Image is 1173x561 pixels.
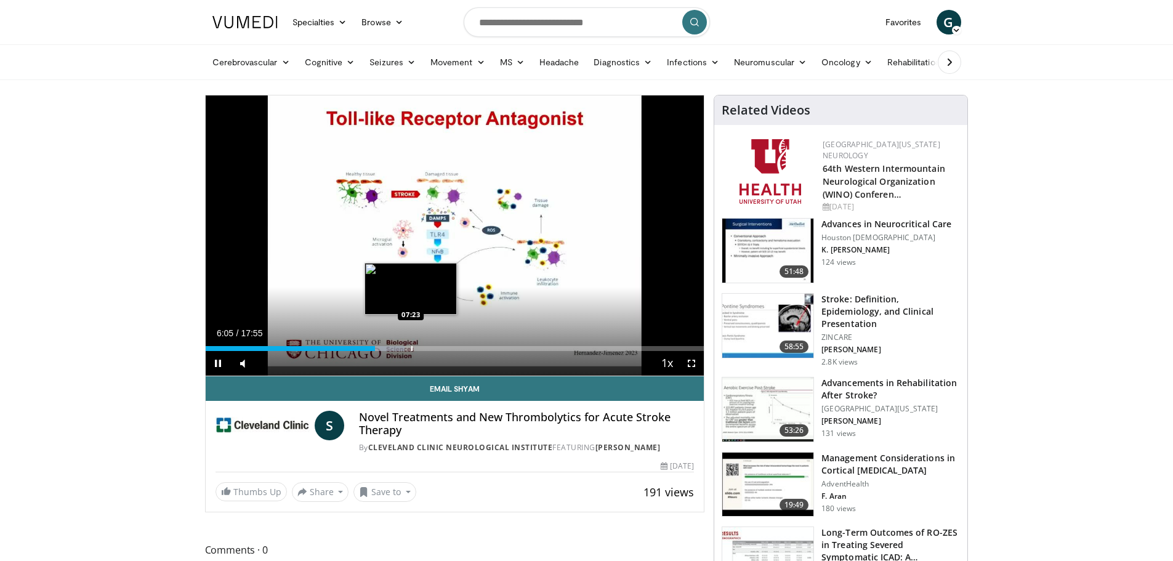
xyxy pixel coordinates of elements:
p: [PERSON_NAME] [821,416,960,426]
video-js: Video Player [206,95,704,376]
a: Thumbs Up [216,482,287,501]
a: MS [493,50,532,75]
a: Movement [423,50,493,75]
p: AdventHealth [821,479,960,489]
img: 675f95d4-1d5d-42fd-ab0f-2ebff226a0e1.150x105_q85_crop-smart_upscale.jpg [722,377,813,442]
span: 17:55 [241,328,262,338]
a: 53:26 Advancements in Rehabilitation After Stroke? [GEOGRAPHIC_DATA][US_STATE] [PERSON_NAME] 131 ... [722,377,960,442]
span: Comments 0 [205,542,705,558]
p: 124 views [821,257,856,267]
span: 6:05 [217,328,233,338]
button: Playback Rate [655,351,679,376]
button: Share [292,482,349,502]
div: [DATE] [823,201,957,212]
a: Email Shyam [206,376,704,401]
h3: Stroke: Definition, Epidemiology, and Clinical Presentation [821,293,960,330]
a: Headache [532,50,587,75]
a: S [315,411,344,440]
h3: Advancements in Rehabilitation After Stroke? [821,377,960,402]
p: 131 views [821,429,856,438]
h4: Novel Treatments and New Thrombolytics for Acute Stroke Therapy [359,411,694,437]
h4: Related Videos [722,103,810,118]
a: Infections [659,50,727,75]
p: 180 views [821,504,856,514]
p: 2.8K views [821,357,858,367]
button: Fullscreen [679,351,704,376]
div: By FEATURING [359,442,694,453]
img: f6362829-b0a3-407d-a044-59546adfd345.png.150x105_q85_autocrop_double_scale_upscale_version-0.2.png [740,139,801,204]
p: K. [PERSON_NAME] [821,245,951,255]
img: 43dcbb99-5764-4f51-bf18-3e9fe8b1d216.150x105_q85_crop-smart_upscale.jpg [722,453,813,517]
a: Cognitive [297,50,363,75]
a: [GEOGRAPHIC_DATA][US_STATE] Neurology [823,139,940,161]
button: Save to [353,482,416,502]
img: 26d5732c-95f1-4678-895e-01ffe56ce748.150x105_q85_crop-smart_upscale.jpg [722,294,813,358]
span: / [236,328,239,338]
p: [PERSON_NAME] [821,345,960,355]
p: Houston [DEMOGRAPHIC_DATA] [821,233,951,243]
h3: Advances in Neurocritical Care [821,218,951,230]
a: Cerebrovascular [205,50,297,75]
span: 191 views [643,485,694,499]
img: VuMedi Logo [212,16,278,28]
span: 58:55 [780,341,809,353]
img: ddf76b18-3d66-43c9-a709-b844436e6d4e.150x105_q85_crop-smart_upscale.jpg [722,219,813,283]
a: Diagnostics [586,50,659,75]
a: Favorites [878,10,929,34]
p: [GEOGRAPHIC_DATA][US_STATE] [821,404,960,414]
a: Cleveland Clinic Neurological Institute [368,442,553,453]
div: [DATE] [661,461,694,472]
a: 64th Western Intermountain Neurological Organization (WINO) Conferen… [823,163,945,200]
a: Browse [354,10,411,34]
button: Mute [230,351,255,376]
a: Seizures [362,50,423,75]
a: [PERSON_NAME] [595,442,661,453]
a: G [937,10,961,34]
p: F. Aran [821,491,960,501]
span: 51:48 [780,265,809,278]
span: 53:26 [780,424,809,437]
p: ZINCARE [821,333,960,342]
a: 51:48 Advances in Neurocritical Care Houston [DEMOGRAPHIC_DATA] K. [PERSON_NAME] 124 views [722,218,960,283]
a: Rehabilitation [880,50,948,75]
a: Neuromuscular [727,50,814,75]
input: Search topics, interventions [464,7,710,37]
button: Pause [206,351,230,376]
img: image.jpeg [365,263,457,315]
img: Cleveland Clinic Neurological Institute [216,411,310,440]
a: Specialties [285,10,355,34]
span: 19:49 [780,499,809,511]
a: 19:49 Management Considerations in Cortical [MEDICAL_DATA] AdventHealth F. Aran 180 views [722,452,960,517]
h3: Management Considerations in Cortical [MEDICAL_DATA] [821,452,960,477]
a: Oncology [814,50,880,75]
div: Progress Bar [206,346,704,351]
a: 58:55 Stroke: Definition, Epidemiology, and Clinical Presentation ZINCARE [PERSON_NAME] 2.8K views [722,293,960,367]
